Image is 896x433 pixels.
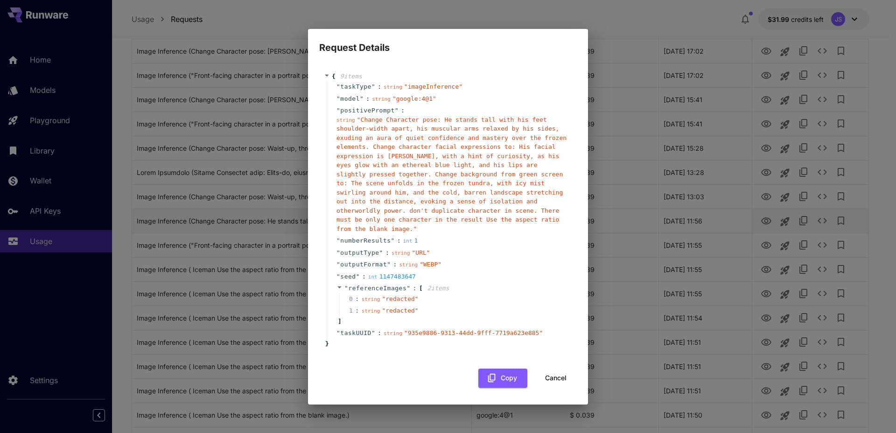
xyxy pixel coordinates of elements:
[387,261,391,268] span: "
[420,261,441,268] span: " WEBP "
[336,249,340,256] span: "
[355,294,359,304] div: :
[340,328,371,338] span: taskUUID
[336,329,340,336] span: "
[371,83,375,90] span: "
[368,274,378,280] span: int
[399,262,418,268] span: string
[478,369,527,388] button: Copy
[392,250,410,256] span: string
[404,329,543,336] span: " 935e9886-9313-44dd-9fff-7719a623e885 "
[413,284,417,293] span: :
[340,260,387,269] span: outputFormat
[378,328,381,338] span: :
[535,369,577,388] button: Cancel
[384,84,402,90] span: string
[366,94,370,104] span: :
[349,306,362,315] span: 1
[382,295,418,302] span: " redacted "
[849,388,896,433] iframe: Chat Widget
[392,95,436,102] span: " google:4@1 "
[406,285,410,292] span: "
[340,236,391,245] span: numberResults
[336,273,340,280] span: "
[384,330,402,336] span: string
[401,106,405,115] span: :
[324,339,329,349] span: }
[391,237,395,244] span: "
[378,82,381,91] span: :
[344,285,348,292] span: "
[355,306,359,315] div: :
[340,106,395,115] span: positivePrompt
[385,248,389,258] span: :
[356,273,360,280] span: "
[403,236,418,245] div: 1
[362,308,380,314] span: string
[308,29,588,55] h2: Request Details
[336,261,340,268] span: "
[336,95,340,102] span: "
[412,249,430,256] span: " URL "
[404,83,462,90] span: " imageInference "
[393,260,397,269] span: :
[340,73,362,80] span: 9 item s
[362,296,380,302] span: string
[336,83,340,90] span: "
[336,317,342,326] span: ]
[371,329,375,336] span: "
[340,82,371,91] span: taskType
[332,72,336,81] span: {
[336,117,355,123] span: string
[336,116,567,232] span: " Change Character pose: He stands tall with his feet shoulder-width apart, his muscular arms rel...
[382,307,418,314] span: " redacted "
[340,248,379,258] span: outputType
[362,272,366,281] span: :
[336,237,340,244] span: "
[368,272,416,281] div: 1147483647
[427,285,449,292] span: 2 item s
[397,236,401,245] span: :
[403,238,413,244] span: int
[348,285,406,292] span: referenceImages
[419,284,423,293] span: [
[372,96,391,102] span: string
[340,94,360,104] span: model
[395,107,399,114] span: "
[349,294,362,304] span: 0
[379,249,383,256] span: "
[340,272,356,281] span: seed
[360,95,364,102] span: "
[336,107,340,114] span: "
